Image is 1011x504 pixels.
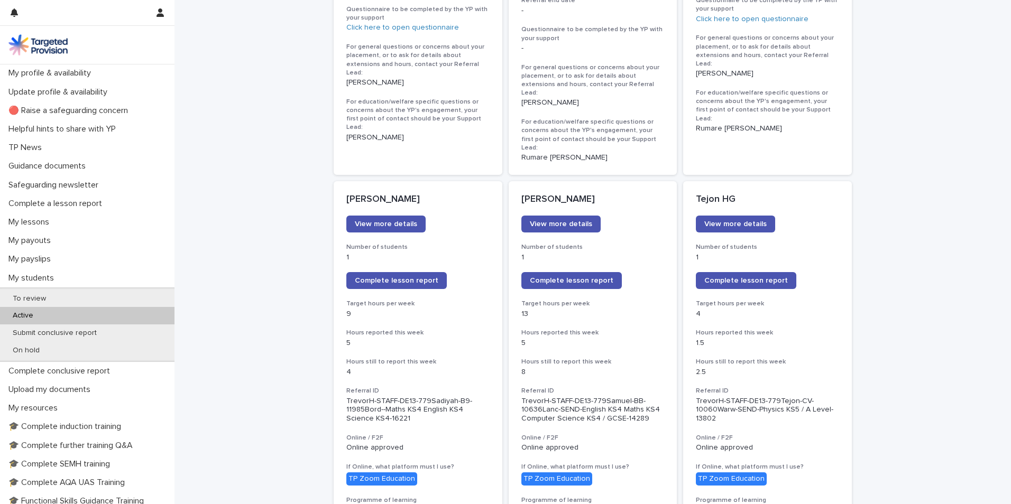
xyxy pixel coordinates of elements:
div: TP Zoom Education [346,472,417,486]
p: 🔴 Raise a safeguarding concern [4,106,136,116]
a: Complete lesson report [696,272,796,289]
a: View more details [696,216,775,232]
p: Helpful hints to share with YP [4,124,124,134]
p: 2.5 [696,368,839,377]
span: View more details [355,220,417,228]
a: Complete lesson report [521,272,622,289]
h3: Number of students [346,243,490,251]
p: 🎓 Complete AQA UAS Training [4,478,133,488]
h3: Referral ID [696,387,839,395]
h3: Hours still to report this week [346,358,490,366]
h3: Online / F2F [521,434,665,442]
h3: Questionnaire to be completed by the YP with your support [521,25,665,42]
span: Complete lesson report [530,277,613,284]
p: My payslips [4,254,59,264]
p: 5 [346,339,490,348]
p: 1 [696,253,839,262]
p: 4 [346,368,490,377]
p: Tejon HG [696,194,839,206]
p: [PERSON_NAME] [521,98,665,107]
p: 5 [521,339,665,348]
p: 9 [346,310,490,319]
p: TrevorH-STAFF-DE13-779Samuel-BB-10636Lanc-SEND-English KS4 Maths KS4 Computer Science KS4 / GCSE-... [521,397,665,423]
h3: Hours still to report this week [696,358,839,366]
h3: Hours reported this week [696,329,839,337]
p: [PERSON_NAME] [346,133,490,142]
span: View more details [530,220,592,228]
p: Online approved [521,443,665,452]
p: - [521,6,665,15]
p: To review [4,294,54,303]
p: TrevorH-STAFF-DE13-779Sadiyah-B9-11985Bord--Maths KS4 English KS4 Science KS4-16221 [346,397,490,423]
a: View more details [521,216,601,232]
p: Online approved [696,443,839,452]
p: 4 [696,310,839,319]
p: 1 [521,253,665,262]
p: [PERSON_NAME] [346,78,490,87]
h3: If Online, what platform must I use? [696,463,839,471]
h3: Target hours per week [346,300,490,308]
p: 8 [521,368,665,377]
h3: If Online, what platform must I use? [346,463,490,471]
p: - [521,44,665,53]
span: Complete lesson report [704,277,788,284]
p: Upload my documents [4,385,99,395]
p: 🎓 Complete further training Q&A [4,441,141,451]
h3: Referral ID [521,387,665,395]
p: My payouts [4,236,59,246]
a: Click here to open questionnaire [346,24,459,31]
h3: For education/welfare specific questions or concerns about the YP's engagement, your first point ... [521,118,665,152]
h3: For education/welfare specific questions or concerns about the YP's engagement, your first point ... [696,89,839,123]
h3: Online / F2F [696,434,839,442]
p: [PERSON_NAME] [346,194,490,206]
h3: Hours reported this week [521,329,665,337]
p: On hold [4,346,48,355]
img: M5nRWzHhSzIhMunXDL62 [8,34,68,55]
p: [PERSON_NAME] [696,69,839,78]
span: Complete lesson report [355,277,438,284]
h3: For general questions or concerns about your placement, or to ask for details about extensions an... [521,63,665,98]
p: My students [4,273,62,283]
p: Guidance documents [4,161,94,171]
h3: For education/welfare specific questions or concerns about the YP's engagement, your first point ... [346,98,490,132]
h3: Hours still to report this week [521,358,665,366]
a: Complete lesson report [346,272,447,289]
h3: For general questions or concerns about your placement, or to ask for details about extensions an... [346,43,490,77]
p: Rumare [PERSON_NAME] [521,153,665,162]
h3: Referral ID [346,387,490,395]
p: Online approved [346,443,490,452]
p: My resources [4,403,66,413]
h3: Number of students [521,243,665,251]
p: TrevorH-STAFF-DE13-779Tejon-CV-10060Warw-SEND-Physics KS5 / A Level-13802 [696,397,839,423]
p: Safeguarding newsletter [4,180,107,190]
span: View more details [704,220,767,228]
p: [PERSON_NAME] [521,194,665,206]
p: 13 [521,310,665,319]
h3: Target hours per week [521,300,665,308]
a: Click here to open questionnaire [696,15,808,23]
p: Complete conclusive report [4,366,118,376]
p: 1 [346,253,490,262]
h3: Online / F2F [346,434,490,442]
p: Rumare [PERSON_NAME] [696,124,839,133]
p: TP News [4,143,50,153]
a: View more details [346,216,426,232]
p: 1.5 [696,339,839,348]
p: 🎓 Complete induction training [4,422,130,432]
div: TP Zoom Education [521,472,592,486]
h3: Target hours per week [696,300,839,308]
h3: If Online, what platform must I use? [521,463,665,471]
p: Update profile & availability [4,87,116,97]
h3: Hours reported this week [346,329,490,337]
div: TP Zoom Education [696,472,767,486]
p: Complete a lesson report [4,199,111,209]
p: Submit conclusive report [4,329,105,338]
p: 🎓 Complete SEMH training [4,459,118,469]
h3: For general questions or concerns about your placement, or to ask for details about extensions an... [696,34,839,68]
h3: Number of students [696,243,839,251]
p: Active [4,311,42,320]
p: My profile & availability [4,68,99,78]
h3: Questionnaire to be completed by the YP with your support [346,5,490,22]
p: My lessons [4,217,58,227]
